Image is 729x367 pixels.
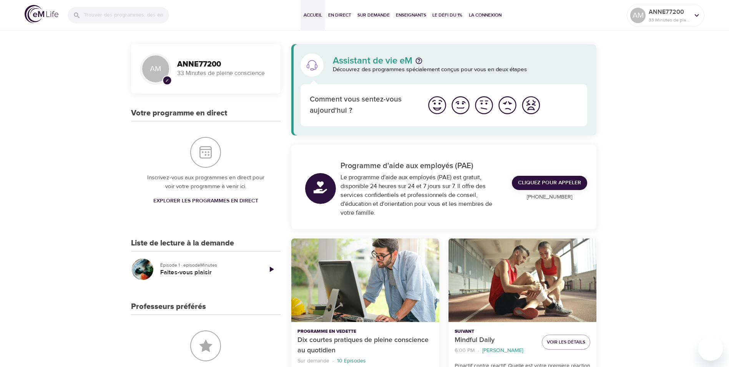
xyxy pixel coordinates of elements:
p: Inscrivez-vous aux programmes en direct pour voir votre programme à venir ici. [146,173,265,191]
button: Faites-vous plaisir [131,258,154,281]
p: Épisode 1 · episodeMinutes [160,262,256,269]
iframe: Bouton de lancement de la fenêtre de messagerie [698,336,723,361]
p: Programme en vedette [297,328,433,335]
button: Mindful Daily [448,239,596,322]
p: 6:00 PM [455,347,475,355]
a: Jouer l'épisode [262,260,281,279]
h3: Professeurs préférés [131,302,206,311]
img: Votre programme en direct [190,137,221,168]
input: Trouver des programmes, des enseignants, etc... [84,7,169,23]
span: Enseignants [396,11,426,19]
span: Le défi du 1% [432,11,463,19]
span: La Connexion [469,11,501,19]
button: Je me sens mal [496,93,519,117]
button: Je me sens mal [519,93,543,117]
span: Accueil [304,11,322,19]
p: Suivant [455,328,536,335]
p: 33 Minutes de pleine conscience [649,17,689,23]
p: [PERSON_NAME] [482,347,523,355]
img: logo [25,5,58,23]
div: AM [630,8,646,23]
div: AM [140,53,171,84]
p: Mindful Daily [455,335,536,345]
p: Découvrez des programmes spécialement conçus pour vous en deux étapes [333,65,588,74]
a: Explorer les programmes en direct [150,194,261,208]
li: · [478,345,479,356]
p: Dix courtes pratiques de pleine conscience au quotidien [297,335,433,356]
p: [PHONE_NUMBER] [512,193,587,201]
p: 33 Minutes de pleine conscience [177,69,271,78]
button: Je me sens bien [472,93,496,117]
h5: Faites-vous plaisir [160,269,256,277]
button: Je me sens bien [425,93,449,117]
h3: ANNE77200 [177,60,271,69]
img: great [427,95,448,116]
img: bad [497,95,518,116]
nav: breadcrumb [455,345,536,356]
button: Je me sens bien [449,93,472,117]
span: Sur demande [357,11,390,19]
p: ANNE77200 [649,7,689,17]
img: ok [473,95,495,116]
img: Assistant de vie eM [306,59,318,71]
div: Le programme d'aide aux employés (PAE) est gratuit, disponible 24 heures sur 24 et 7 jours sur 7.... [340,173,503,217]
img: worst [520,95,541,116]
li: · [332,356,334,366]
h3: Votre programme en direct [131,109,227,118]
span: Explorer les programmes en direct [153,196,258,206]
span: Voir les détails [547,338,585,346]
span: Cliquez pour appeler [518,178,581,188]
p: 10 Épisodes [337,357,366,365]
p: Programme d'aide aux employés (PAE) [340,160,503,172]
p: Sur demande [297,357,329,365]
nav: breadcrumb [297,356,433,366]
a: Cliquez pour appeler [512,176,587,190]
button: Voir les détails [542,335,590,350]
button: Dix courtes pratiques de pleine conscience au quotidien [291,239,439,322]
h3: Liste de lecture à la demande [131,239,234,248]
span: En direct [328,11,351,19]
img: good [450,95,471,116]
p: Comment vous sentez-vous aujourd'hui ? [310,94,416,116]
img: Professeurs préférés [190,330,221,361]
p: Assistant de vie eM [333,56,412,65]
